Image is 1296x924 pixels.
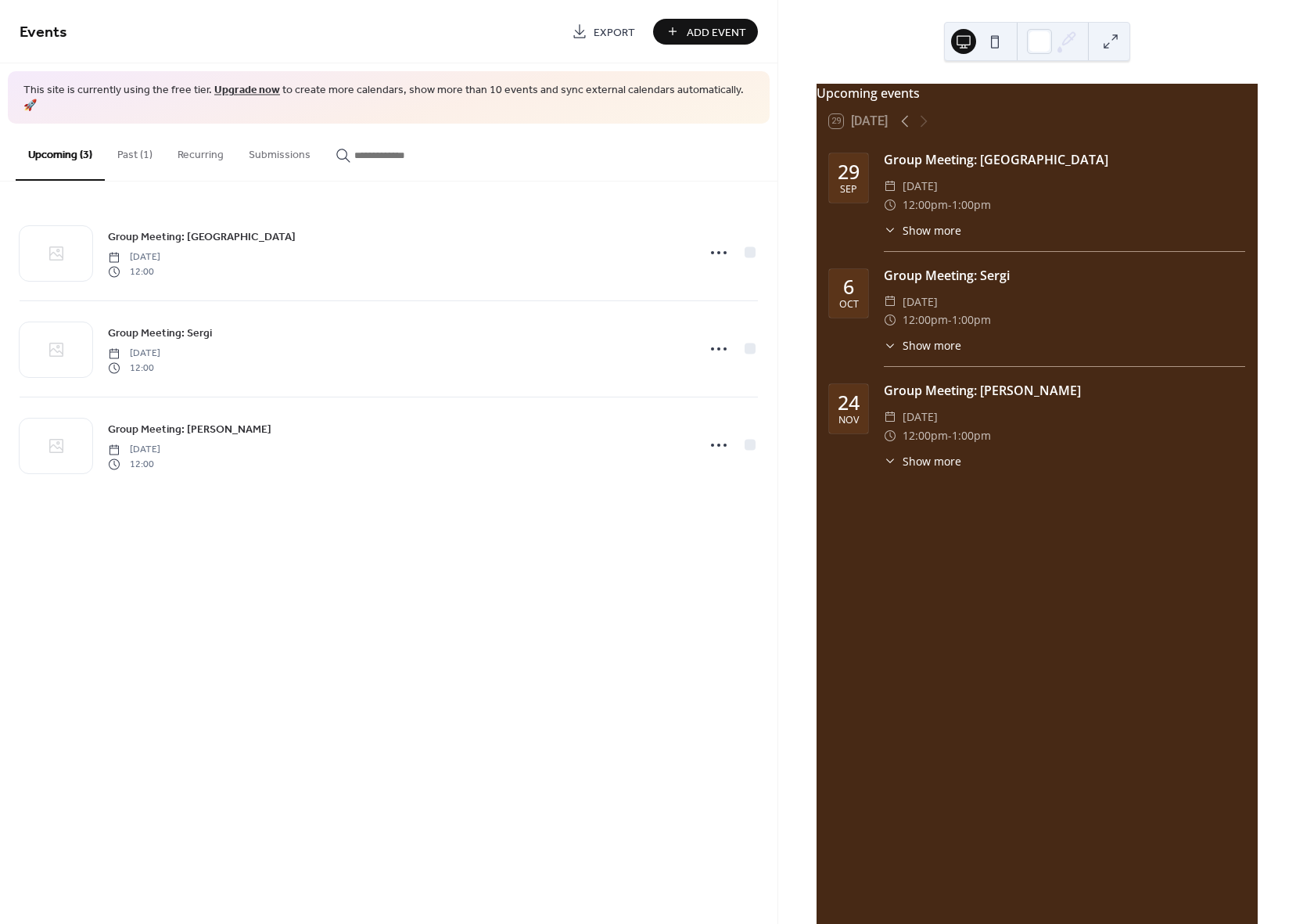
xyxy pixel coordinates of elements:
div: ​ [884,453,896,469]
span: 12:00 [108,264,160,279]
span: Export [594,24,635,41]
span: Events [20,17,67,48]
span: This site is currently using the free tier. to create more calendars, show more than 10 events an... [23,83,754,113]
span: Show more [903,222,961,239]
span: 1:00pm [952,196,991,214]
span: Show more [903,337,961,354]
span: Group Meeting: Sergi [108,325,212,342]
span: - [948,311,952,329]
a: Group Meeting: Sergi [108,324,212,342]
div: Upcoming events [817,84,1258,102]
div: Group Meeting: [GEOGRAPHIC_DATA] [884,150,1245,169]
span: Add Event [687,24,746,41]
button: Submissions [236,124,323,179]
div: Nov [838,415,859,426]
div: ​ [884,293,896,311]
span: - [948,426,952,445]
div: ​ [884,337,896,354]
div: Oct [839,300,859,310]
a: Group Meeting: [GEOGRAPHIC_DATA] [108,228,296,246]
a: Export [560,19,647,45]
div: ​ [884,196,896,214]
button: Recurring [165,124,236,179]
span: 12:00pm [903,311,948,329]
button: Past (1) [105,124,165,179]
div: ​ [884,426,896,445]
span: 12:00 [108,361,160,375]
button: ​Show more [884,222,961,239]
div: ​ [884,311,896,329]
div: 24 [838,393,860,412]
span: 1:00pm [952,311,991,329]
span: 1:00pm [952,426,991,445]
span: [DATE] [903,177,938,196]
button: Upcoming (3) [16,124,105,181]
span: Group Meeting: [PERSON_NAME] [108,422,271,438]
div: 29 [838,162,860,182]
span: [DATE] [903,293,938,311]
span: [DATE] [108,443,160,457]
div: Sep [840,185,857,195]
span: [DATE] [108,250,160,264]
button: ​Show more [884,453,961,469]
div: ​ [884,408,896,426]
button: Add Event [653,19,758,45]
span: Show more [903,453,961,469]
div: ​ [884,177,896,196]
span: 12:00pm [903,426,948,445]
span: 12:00 [108,457,160,471]
span: [DATE] [108,347,160,361]
span: 12:00pm [903,196,948,214]
span: [DATE] [903,408,938,426]
div: Group Meeting: Sergi [884,266,1245,285]
button: ​Show more [884,337,961,354]
div: 6 [843,277,854,297]
div: ​ [884,222,896,239]
div: Group Meeting: [PERSON_NAME] [884,381,1245,400]
a: Upgrade now [214,80,280,101]
span: - [948,196,952,214]
span: Group Meeting: [GEOGRAPHIC_DATA] [108,229,296,246]
a: Group Meeting: [PERSON_NAME] [108,420,271,438]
